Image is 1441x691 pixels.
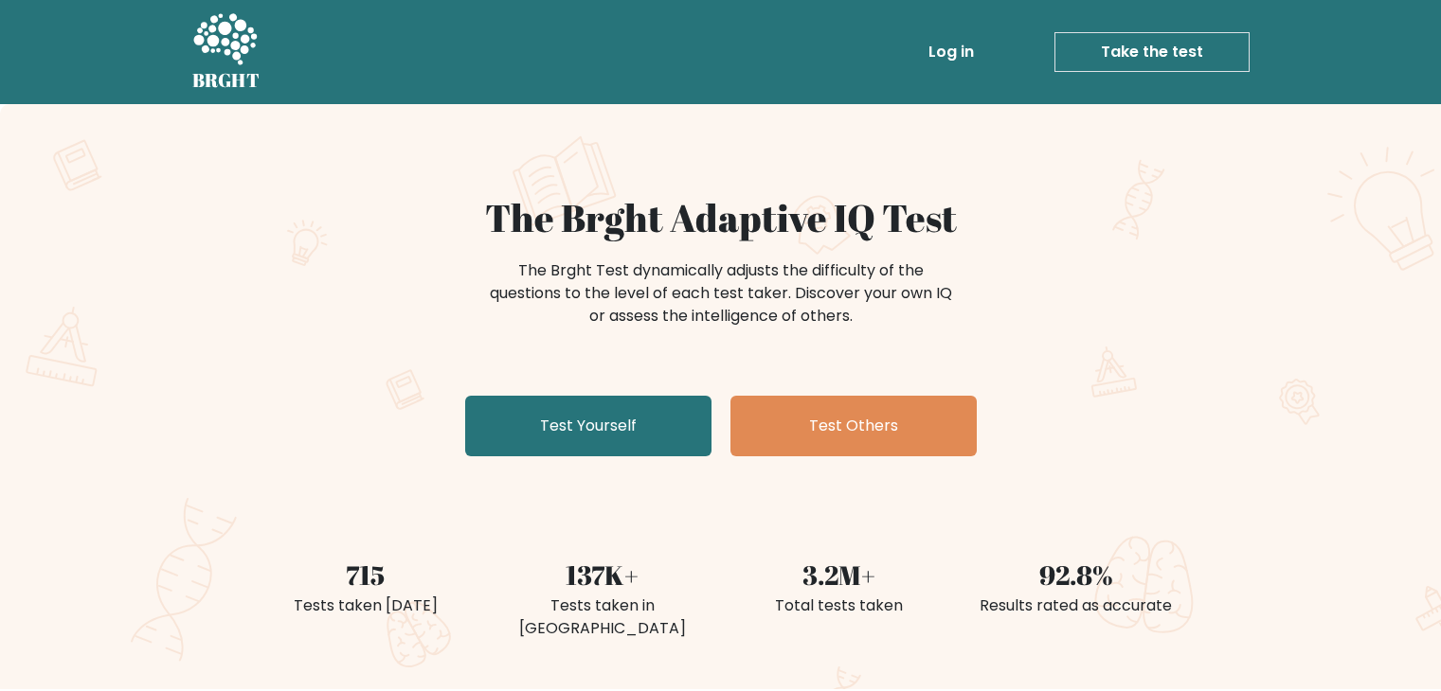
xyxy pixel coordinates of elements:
[484,259,958,328] div: The Brght Test dynamically adjusts the difficulty of the questions to the level of each test take...
[192,69,261,92] h5: BRGHT
[192,8,261,97] a: BRGHT
[259,594,473,617] div: Tests taken [DATE]
[921,33,982,71] a: Log in
[969,555,1183,594] div: 92.8%
[730,396,977,456] a: Test Others
[1054,32,1250,72] a: Take the test
[465,396,711,456] a: Test Yourself
[259,555,473,594] div: 715
[495,555,710,594] div: 137K+
[969,594,1183,617] div: Results rated as accurate
[732,555,946,594] div: 3.2M+
[732,594,946,617] div: Total tests taken
[495,594,710,640] div: Tests taken in [GEOGRAPHIC_DATA]
[259,195,1183,240] h1: The Brght Adaptive IQ Test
